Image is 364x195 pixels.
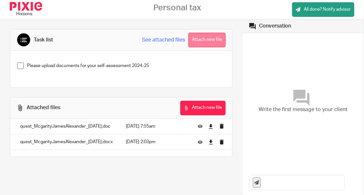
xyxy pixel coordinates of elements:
[292,2,354,17] a: All done? Notify advisor
[34,37,53,43] div: Task list
[10,2,63,17] div: Hixsons
[20,139,113,145] p: quest_McgarityJamesAlexander_[DATE].docx
[126,139,188,145] p: [DATE] 2:03pm
[259,23,291,29] div: Conversation
[27,104,60,111] div: Attached files
[20,123,113,130] p: quest_McgarityJamesAlexander_[DATE].doc
[180,101,226,115] button: Attach new file
[188,33,226,47] button: Attach new file
[208,123,213,130] a: Download
[27,63,225,69] p: Please upload documents for your self-assessment 2024-25
[126,123,188,130] p: [DATE] 7:55am
[153,3,201,13] h2: Personal tax
[16,11,32,17] div: Hixsons
[304,6,351,13] span: All done? Notify advisor
[259,106,347,113] span: Write the first message to your client
[208,139,213,145] a: Download
[142,36,185,44] a: See attached files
